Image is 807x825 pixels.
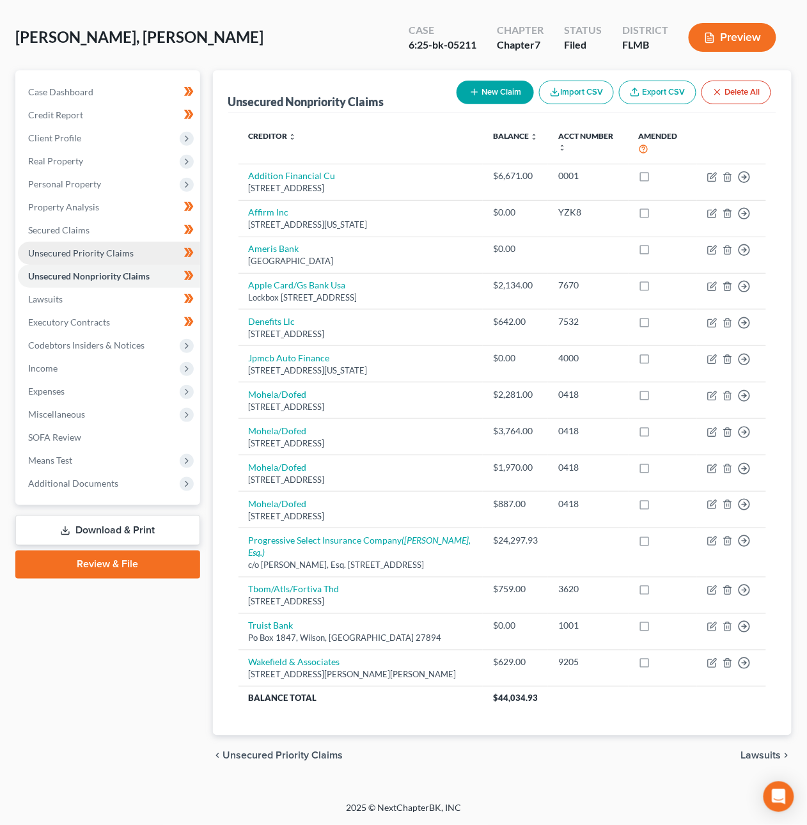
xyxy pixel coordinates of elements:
div: [GEOGRAPHIC_DATA] [249,255,473,267]
span: Client Profile [28,132,81,143]
div: 9205 [558,656,618,669]
a: Tbom/Atls/Fortiva Thd [249,584,340,595]
div: $887.00 [493,498,538,510]
span: Unsecured Nonpriority Claims [28,271,150,281]
div: Chapter [497,38,544,52]
span: $44,034.93 [493,693,538,703]
a: Credit Report [18,104,200,127]
div: Open Intercom Messenger [764,782,794,812]
a: Review & File [15,551,200,579]
div: $2,134.00 [493,279,538,292]
a: Jpmcb Auto Finance [249,352,330,363]
a: Progressive Select Insurance Company([PERSON_NAME], Esq.) [249,535,471,558]
div: [STREET_ADDRESS] [249,401,473,413]
div: 2025 © NextChapterBK, INC [39,802,768,825]
i: chevron_right [781,751,792,761]
a: Affirm Inc [249,207,289,217]
div: Case [409,23,476,38]
button: New Claim [457,81,534,104]
span: Lawsuits [28,294,63,304]
a: Lawsuits [18,288,200,311]
span: Miscellaneous [28,409,85,420]
div: $629.00 [493,656,538,669]
span: Real Property [28,155,83,166]
a: Unsecured Nonpriority Claims [18,265,200,288]
div: FLMB [622,38,668,52]
div: 6:25-bk-05211 [409,38,476,52]
th: Balance Total [239,687,483,710]
div: $642.00 [493,315,538,328]
span: Personal Property [28,178,101,189]
span: SOFA Review [28,432,81,443]
a: Mohela/Dofed [249,425,307,436]
div: $0.00 [493,352,538,365]
span: Secured Claims [28,224,90,235]
div: 3620 [558,583,618,596]
div: Filed [564,38,602,52]
div: Po Box 1847, Wilson, [GEOGRAPHIC_DATA] 27894 [249,632,473,645]
div: 0418 [558,425,618,437]
span: Means Test [28,455,72,466]
div: 0001 [558,169,618,182]
div: $0.00 [493,242,538,255]
div: Unsecured Nonpriority Claims [228,94,384,109]
button: Lawsuits chevron_right [741,751,792,761]
div: 0418 [558,388,618,401]
div: 4000 [558,352,618,365]
div: c/o [PERSON_NAME], Esq. [STREET_ADDRESS] [249,560,473,572]
div: [STREET_ADDRESS] [249,474,473,486]
span: Credit Report [28,109,83,120]
div: $24,297.93 [493,534,538,547]
div: $2,281.00 [493,388,538,401]
i: unfold_more [558,144,566,152]
span: 7 [535,38,540,51]
a: Mohela/Dofed [249,498,307,509]
a: Download & Print [15,515,200,546]
th: Amended [629,123,697,164]
div: $6,671.00 [493,169,538,182]
div: 7532 [558,315,618,328]
a: Truist Bank [249,620,294,631]
i: unfold_more [289,133,297,141]
div: [STREET_ADDRESS] [249,182,473,194]
div: 0418 [558,461,618,474]
a: Acct Number unfold_more [558,131,613,152]
div: [STREET_ADDRESS][US_STATE] [249,219,473,231]
a: Executory Contracts [18,311,200,334]
div: $1,970.00 [493,461,538,474]
button: Preview [689,23,776,52]
div: [STREET_ADDRESS][PERSON_NAME][PERSON_NAME] [249,669,473,681]
div: [STREET_ADDRESS] [249,510,473,522]
span: Executory Contracts [28,317,110,327]
div: [STREET_ADDRESS] [249,596,473,608]
a: Mohela/Dofed [249,462,307,473]
span: Unsecured Priority Claims [223,751,343,761]
a: Mohela/Dofed [249,389,307,400]
span: Case Dashboard [28,86,93,97]
a: Creditor unfold_more [249,131,297,141]
button: Delete All [701,81,771,104]
a: Denefits Llc [249,316,295,327]
a: Balance unfold_more [493,131,538,141]
a: Apple Card/Gs Bank Usa [249,279,346,290]
i: unfold_more [530,133,538,141]
div: $3,764.00 [493,425,538,437]
div: [STREET_ADDRESS] [249,437,473,450]
div: $759.00 [493,583,538,596]
button: Import CSV [539,81,614,104]
span: [PERSON_NAME], [PERSON_NAME] [15,27,263,46]
a: SOFA Review [18,426,200,449]
div: 1001 [558,620,618,632]
a: Export CSV [619,81,696,104]
div: $0.00 [493,206,538,219]
div: $0.00 [493,620,538,632]
div: Lockbox [STREET_ADDRESS] [249,292,473,304]
a: Ameris Bank [249,243,299,254]
span: Income [28,363,58,373]
div: Chapter [497,23,544,38]
button: chevron_left Unsecured Priority Claims [213,751,343,761]
div: 7670 [558,279,618,292]
a: Wakefield & Associates [249,657,340,668]
span: Expenses [28,386,65,397]
div: 0418 [558,498,618,510]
